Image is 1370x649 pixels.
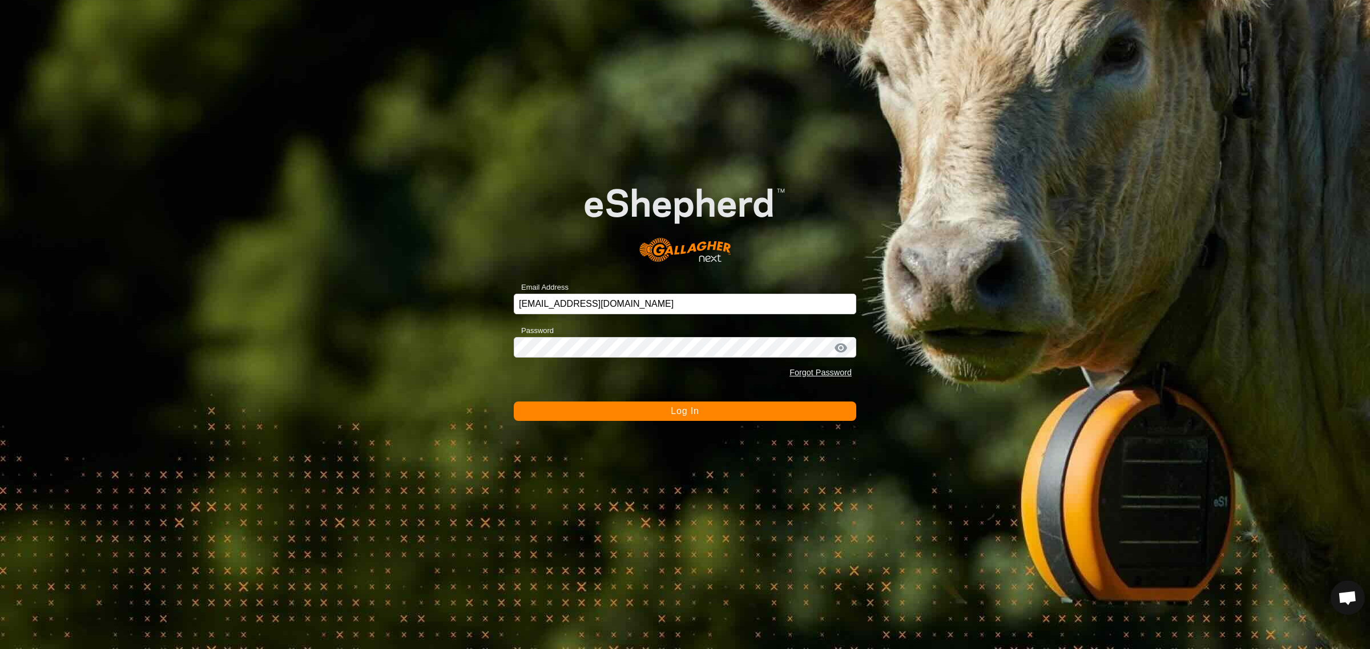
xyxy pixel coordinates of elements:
button: Log In [514,401,856,421]
span: Log In [671,406,699,416]
label: Password [514,325,554,336]
a: Forgot Password [789,368,852,377]
label: Email Address [514,282,569,293]
div: Open chat [1331,581,1365,615]
input: Email Address [514,294,856,314]
img: E-shepherd Logo [548,160,822,277]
